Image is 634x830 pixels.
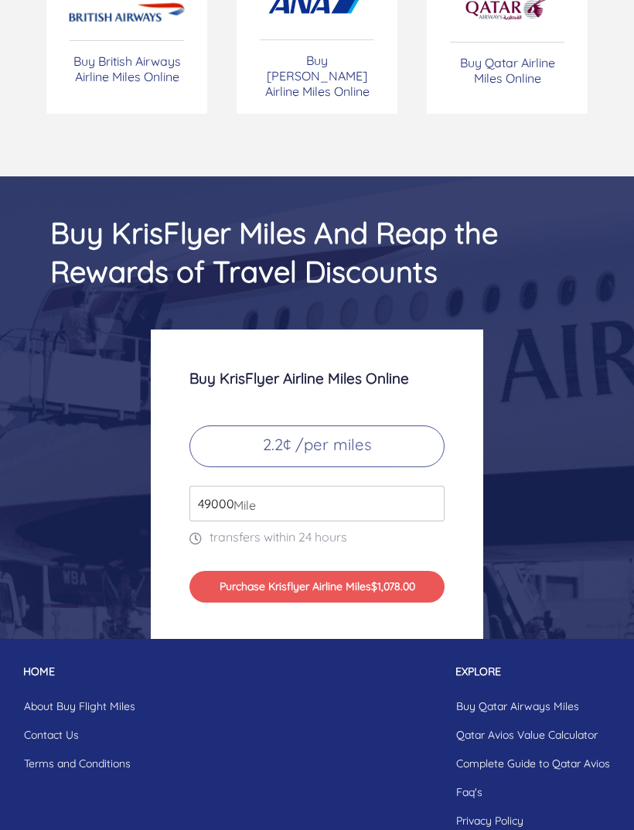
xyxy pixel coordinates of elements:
[444,778,622,807] a: Faq's
[444,692,622,721] a: Buy Qatar Airways Miles
[12,213,622,291] h2: Buy KrisFlyer Miles And Reap the Rewards of Travel Discounts
[260,53,374,99] p: Buy [PERSON_NAME] Airline Miles Online
[189,368,445,388] h3: Buy KrisFlyer Airline Miles Online
[189,528,445,546] p: transfers within 24 hours
[70,53,184,84] p: Buy British Airways Airline Miles Online
[12,692,148,721] a: About Buy Flight Miles
[444,721,622,750] a: Qatar Avios Value Calculator
[371,579,415,593] span: $1,078.00
[12,664,148,680] p: HOME
[444,750,622,778] a: Complete Guide to Qatar Avios
[189,425,445,467] p: 2.2¢ /per miles
[450,55,564,86] p: Buy Qatar Airline Miles Online
[189,571,445,603] button: Purchase Krisflyer Airline Miles$1,078.00
[12,721,148,750] a: Contact Us
[444,664,622,680] p: EXPLORE
[226,496,256,514] span: Mile
[12,750,148,778] a: Terms and Conditions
